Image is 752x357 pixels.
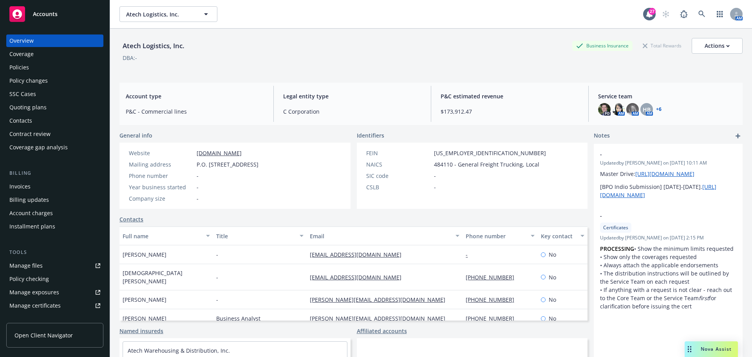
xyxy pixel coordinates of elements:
a: Contract review [6,128,103,140]
a: Coverage [6,48,103,60]
div: Coverage gap analysis [9,141,68,154]
button: Key contact [538,227,587,245]
span: No [549,295,556,304]
p: [BPO Indio Submission] [DATE]-[DATE]. [600,183,736,199]
div: Mailing address [129,160,193,169]
a: add [733,131,743,141]
span: Business Analyst [216,314,260,323]
div: SSC Cases [9,88,36,100]
span: Nova Assist [701,346,732,352]
div: Policies [9,61,29,74]
a: [EMAIL_ADDRESS][DOMAIN_NAME] [310,274,408,281]
a: Invoices [6,180,103,193]
span: [DEMOGRAPHIC_DATA][PERSON_NAME] [123,269,210,285]
img: photo [598,103,611,116]
span: - [600,212,716,220]
span: Open Client Navigator [14,331,73,339]
a: +6 [656,107,662,112]
button: Atech Logistics, Inc. [119,6,217,22]
div: Actions [705,38,730,53]
div: Billing updates [9,194,49,206]
div: 27 [649,8,656,15]
div: Email [310,232,451,240]
a: Contacts [6,114,103,127]
span: Legal entity type [283,92,421,100]
div: Manage files [9,259,43,272]
div: Contacts [9,114,32,127]
div: Phone number [466,232,526,240]
span: Accounts [33,11,58,17]
a: Quoting plans [6,101,103,114]
a: Manage files [6,259,103,272]
div: Coverage [9,48,34,60]
a: Contacts [119,215,143,223]
span: - [216,273,218,281]
span: [US_EMPLOYER_IDENTIFICATION_NUMBER] [434,149,546,157]
a: Account charges [6,207,103,219]
div: Business Insurance [572,41,633,51]
div: Policy checking [9,273,49,285]
div: Full name [123,232,201,240]
div: Tools [6,248,103,256]
div: Manage claims [9,313,49,325]
div: Overview [9,34,34,47]
div: Invoices [9,180,31,193]
a: Policy changes [6,74,103,87]
span: - [197,172,199,180]
div: Year business started [129,183,193,191]
a: Policies [6,61,103,74]
div: Account charges [9,207,53,219]
p: • Show the minimum limits requested • Show only the coverages requested • Always attach the appli... [600,245,736,310]
em: first [699,294,709,302]
span: HB [643,105,651,114]
span: Notes [594,131,610,141]
div: Manage certificates [9,299,61,312]
span: [PERSON_NAME] [123,314,166,323]
span: - [197,183,199,191]
div: Policy changes [9,74,48,87]
span: Updated by [PERSON_NAME] on [DATE] 10:11 AM [600,159,736,167]
button: Full name [119,227,213,245]
button: Email [307,227,463,245]
a: [PERSON_NAME][EMAIL_ADDRESS][DOMAIN_NAME] [310,296,452,303]
div: Company size [129,194,193,203]
a: Report a Bug [676,6,692,22]
div: Installment plans [9,220,55,233]
div: DBA: - [123,54,137,62]
a: [URL][DOMAIN_NAME] [635,170,694,178]
a: Atech Warehousing & Distribution, Inc. [128,347,230,354]
img: photo [612,103,625,116]
a: [PERSON_NAME][EMAIL_ADDRESS][DOMAIN_NAME] [310,315,452,322]
span: Account type [126,92,264,100]
a: Overview [6,34,103,47]
button: Title [213,227,307,245]
span: P&C - Commercial lines [126,107,264,116]
span: - [216,295,218,304]
div: CSLB [366,183,431,191]
span: Certificates [603,224,628,231]
p: Master Drive: [600,170,736,178]
a: Manage claims [6,313,103,325]
a: Policy checking [6,273,103,285]
div: SIC code [366,172,431,180]
div: Contract review [9,128,51,140]
strong: PROCESSING [600,245,634,252]
a: [PHONE_NUMBER] [466,315,521,322]
a: Manage exposures [6,286,103,299]
span: Identifiers [357,131,384,140]
a: - [466,251,474,258]
span: No [549,314,556,323]
span: C Corporation [283,107,421,116]
a: SSC Cases [6,88,103,100]
a: Switch app [712,6,728,22]
a: [PHONE_NUMBER] [466,296,521,303]
span: - [216,250,218,259]
div: Billing [6,169,103,177]
span: P&C estimated revenue [441,92,579,100]
span: - [434,172,436,180]
span: P.O. [STREET_ADDRESS] [197,160,258,169]
div: Key contact [541,232,576,240]
button: Actions [692,38,743,54]
img: photo [626,103,639,116]
a: Accounts [6,3,103,25]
